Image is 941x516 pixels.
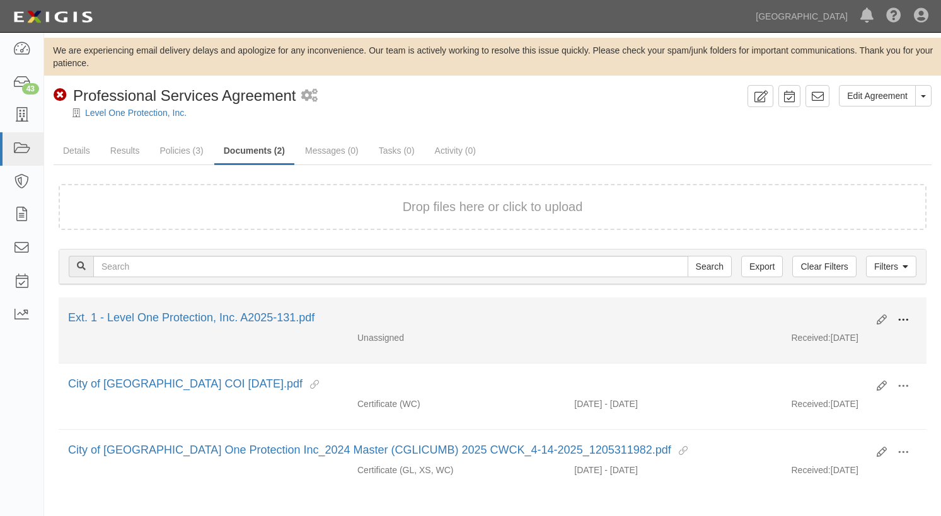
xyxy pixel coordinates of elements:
a: City of [GEOGRAPHIC_DATA] One Protection Inc_2024 Master (CGLICUMB) 2025 CWCK_4-14-2025_120531198... [68,444,671,456]
a: Level One Protection, Inc. [85,108,187,118]
div: 43 [22,83,39,95]
div: [DATE] [782,331,927,350]
a: Activity (0) [425,138,485,163]
div: City of Chino Hills_Level One Protection Inc_2024 Master (CGLICUMB) 2025 CWCK_4-14-2025_120531198... [68,442,867,459]
img: logo-5460c22ac91f19d4615b14bd174203de0afe785f0fc80cf4dbbc73dc1793850b.png [9,6,96,28]
a: Policies (3) [150,138,212,163]
input: Search [688,256,732,277]
span: Professional Services Agreement [73,87,296,104]
div: We are experiencing email delivery delays and apologize for any inconvenience. Our team is active... [44,44,941,69]
div: Ext. 1 - Level One Protection, Inc. A2025-131.pdf [68,310,867,326]
button: Drop files here or click to upload [403,198,583,216]
a: [GEOGRAPHIC_DATA] [749,4,854,29]
div: Workers Compensation/Employers Liability [348,398,565,410]
div: City of Chino Hills COI 11.6.25.pdf [68,376,867,393]
a: Details [54,138,100,163]
a: Edit Agreement [839,85,916,106]
a: Export [741,256,783,277]
div: Effective 07/01/2024 - Expiration 07/01/2025 [565,464,782,476]
a: Ext. 1 - Level One Protection, Inc. A2025-131.pdf [68,311,315,324]
div: General Liability Excess/Umbrella Liability Workers Compensation/Employers Liability [348,464,565,476]
a: Documents (2) [214,138,294,165]
div: [DATE] [782,464,927,483]
a: City of [GEOGRAPHIC_DATA] COI [DATE].pdf [68,377,303,390]
i: Help Center - Complianz [886,9,901,24]
div: Professional Services Agreement [54,85,296,106]
i: 2 scheduled workflows [301,89,318,103]
a: Results [101,138,149,163]
div: Effective 12/01/2024 - Expiration 12/01/2025 [565,398,782,410]
a: Clear Filters [792,256,856,277]
p: Received: [792,464,831,476]
p: Received: [792,331,831,344]
p: Received: [792,398,831,410]
input: Search [93,256,688,277]
a: Tasks (0) [369,138,424,163]
i: Non-Compliant [54,89,67,102]
div: [DATE] [782,398,927,416]
div: Unassigned [348,331,565,344]
a: Messages (0) [296,138,368,163]
a: Filters [866,256,916,277]
i: This document is linked to other agreements. [305,381,319,389]
i: This document is linked to other agreements. [674,447,688,456]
